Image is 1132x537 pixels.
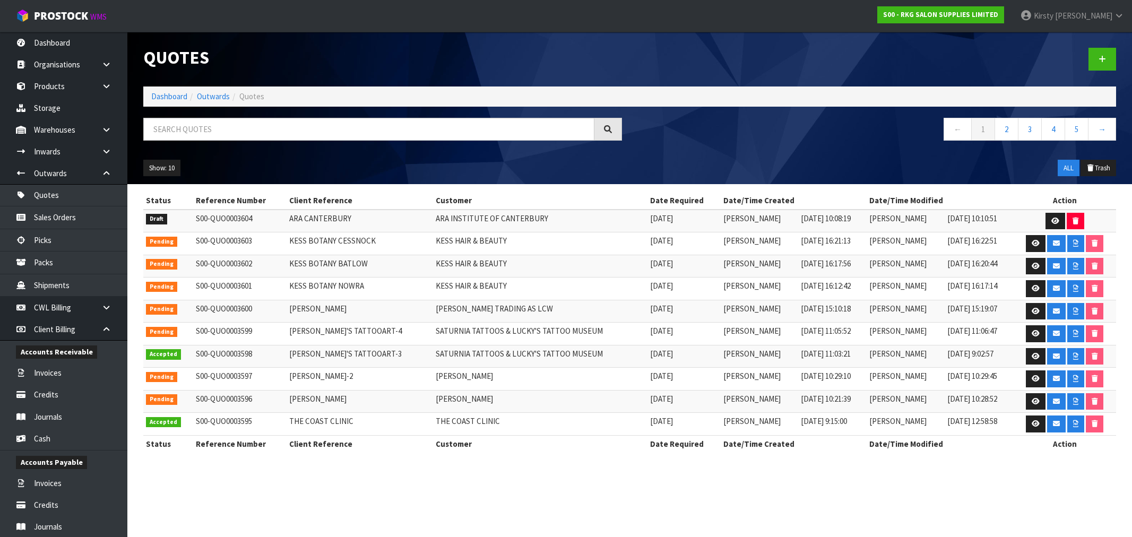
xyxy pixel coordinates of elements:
[945,345,1013,368] td: [DATE] 9:02:57
[995,118,1018,141] a: 2
[193,300,287,323] td: S00-QUO0003600
[867,278,945,300] td: [PERSON_NAME]
[798,390,867,413] td: [DATE] 10:21:39
[143,192,193,209] th: Status
[433,413,647,436] td: THE COAST CLINIC
[798,278,867,300] td: [DATE] 16:12:42
[90,12,107,22] small: WMS
[798,300,867,323] td: [DATE] 15:10:18
[650,258,673,268] span: [DATE]
[433,300,647,323] td: [PERSON_NAME] TRADING AS LCW
[146,237,177,247] span: Pending
[944,118,972,141] a: ←
[146,304,177,315] span: Pending
[239,91,264,101] span: Quotes
[945,368,1013,391] td: [DATE] 10:29:45
[945,255,1013,278] td: [DATE] 16:20:44
[945,300,1013,323] td: [DATE] 15:19:07
[650,416,673,426] span: [DATE]
[867,300,945,323] td: [PERSON_NAME]
[287,435,433,452] th: Client Reference
[287,192,433,209] th: Client Reference
[146,394,177,405] span: Pending
[945,390,1013,413] td: [DATE] 10:28:52
[650,213,673,223] span: [DATE]
[1041,118,1065,141] a: 4
[945,210,1013,232] td: [DATE] 10:10:51
[143,435,193,452] th: Status
[650,326,673,336] span: [DATE]
[798,345,867,368] td: [DATE] 11:03:21
[877,6,1004,23] a: S00 - RKG SALON SUPPLIES LIMITED
[143,118,594,141] input: Search quotes
[287,232,433,255] td: KESS BOTANY CESSNOCK
[433,368,647,391] td: [PERSON_NAME]
[146,372,177,383] span: Pending
[146,214,167,224] span: Draft
[650,236,673,246] span: [DATE]
[867,232,945,255] td: [PERSON_NAME]
[16,456,87,469] span: Accounts Payable
[193,210,287,232] td: S00-QUO0003604
[650,304,673,314] span: [DATE]
[798,323,867,345] td: [DATE] 11:05:52
[721,390,799,413] td: [PERSON_NAME]
[287,323,433,345] td: [PERSON_NAME]'S TATTOOART-4
[867,345,945,368] td: [PERSON_NAME]
[721,300,799,323] td: [PERSON_NAME]
[1081,160,1116,177] button: Trash
[1088,118,1116,141] a: →
[1018,118,1042,141] a: 3
[1034,11,1053,21] span: Kirsty
[193,345,287,368] td: S00-QUO0003598
[721,192,867,209] th: Date/Time Created
[146,282,177,292] span: Pending
[146,327,177,337] span: Pending
[287,278,433,300] td: KESS BOTANY NOWRA
[1058,160,1079,177] button: ALL
[798,232,867,255] td: [DATE] 16:21:13
[433,323,647,345] td: SATURNIA TATTOOS & LUCKY'S TATTOO MUSEUM
[16,345,97,359] span: Accounts Receivable
[193,368,287,391] td: S00-QUO0003597
[1013,192,1116,209] th: Action
[146,417,181,428] span: Accepted
[650,349,673,359] span: [DATE]
[798,210,867,232] td: [DATE] 10:08:19
[721,210,799,232] td: [PERSON_NAME]
[287,368,433,391] td: [PERSON_NAME]-2
[945,413,1013,436] td: [DATE] 12:58:58
[650,281,673,291] span: [DATE]
[798,255,867,278] td: [DATE] 16:17:56
[867,255,945,278] td: [PERSON_NAME]
[287,413,433,436] td: THE COAST CLINIC
[867,390,945,413] td: [PERSON_NAME]
[798,413,867,436] td: [DATE] 9:15:00
[197,91,230,101] a: Outwards
[945,278,1013,300] td: [DATE] 16:17:14
[433,278,647,300] td: KESS HAIR & BEAUTY
[647,435,721,452] th: Date Required
[650,394,673,404] span: [DATE]
[287,390,433,413] td: [PERSON_NAME]
[650,371,673,381] span: [DATE]
[193,413,287,436] td: S00-QUO0003595
[883,10,998,19] strong: S00 - RKG SALON SUPPLIES LIMITED
[867,413,945,436] td: [PERSON_NAME]
[143,48,622,67] h1: Quotes
[798,368,867,391] td: [DATE] 10:29:10
[433,232,647,255] td: KESS HAIR & BEAUTY
[945,323,1013,345] td: [DATE] 11:06:47
[433,210,647,232] td: ARA INSTITUTE OF CANTERBURY
[193,435,287,452] th: Reference Number
[151,91,187,101] a: Dashboard
[146,349,181,360] span: Accepted
[287,300,433,323] td: [PERSON_NAME]
[193,390,287,413] td: S00-QUO0003596
[193,192,287,209] th: Reference Number
[647,192,721,209] th: Date Required
[945,232,1013,255] td: [DATE] 16:22:51
[433,345,647,368] td: SATURNIA TATTOOS & LUCKY'S TATTOO MUSEUM
[146,259,177,270] span: Pending
[287,210,433,232] td: ARA CANTERBURY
